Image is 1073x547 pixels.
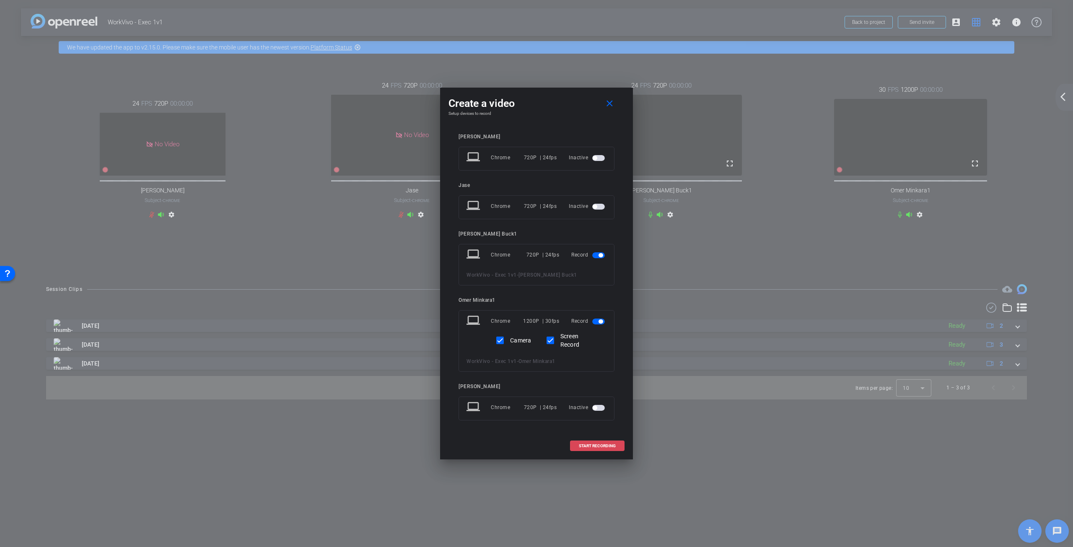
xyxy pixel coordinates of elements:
[467,400,482,415] mat-icon: laptop
[571,314,606,329] div: Record
[448,111,625,116] h4: Setup devices to record
[491,150,524,165] div: Chrome
[491,247,526,262] div: Chrome
[491,314,523,329] div: Chrome
[518,272,577,278] span: [PERSON_NAME] Buck1
[467,199,482,214] mat-icon: laptop
[467,247,482,262] mat-icon: laptop
[579,444,616,448] span: START RECORDING
[467,358,517,364] span: WorkVivo - Exec 1v1
[491,400,524,415] div: Chrome
[559,332,596,349] label: Screen Record
[517,358,519,364] span: -
[467,150,482,165] mat-icon: laptop
[459,134,614,140] div: [PERSON_NAME]
[467,272,517,278] span: WorkVivo - Exec 1v1
[569,199,606,214] div: Inactive
[517,272,519,278] span: -
[526,247,560,262] div: 720P | 24fps
[459,231,614,237] div: [PERSON_NAME] Buck1
[570,441,625,451] button: START RECORDING
[459,182,614,189] div: Jase
[604,99,615,109] mat-icon: close
[524,199,557,214] div: 720P | 24fps
[459,384,614,390] div: [PERSON_NAME]
[569,400,606,415] div: Inactive
[524,150,557,165] div: 720P | 24fps
[491,199,524,214] div: Chrome
[524,400,557,415] div: 720P | 24fps
[448,96,625,111] div: Create a video
[571,247,606,262] div: Record
[518,358,555,364] span: Omer Minkara1
[508,336,531,345] label: Camera
[467,314,482,329] mat-icon: laptop
[459,297,614,303] div: Omer Minkara1
[523,314,559,329] div: 1200P | 30fps
[569,150,606,165] div: Inactive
